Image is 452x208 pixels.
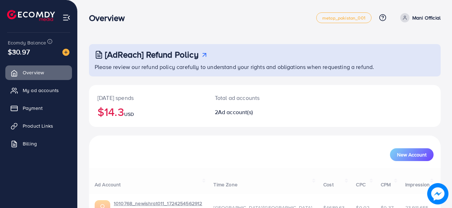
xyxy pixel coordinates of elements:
[5,119,72,133] a: Product Links
[215,94,286,102] p: Total ad accounts
[23,140,37,147] span: Billing
[390,148,434,161] button: New Account
[23,122,53,129] span: Product Links
[97,94,198,102] p: [DATE] spends
[316,12,372,23] a: metap_pakistan_001
[62,14,71,22] img: menu
[5,137,72,151] a: Billing
[218,108,253,116] span: Ad account(s)
[5,101,72,115] a: Payment
[397,152,426,157] span: New Account
[62,49,69,56] img: image
[23,87,59,94] span: My ad accounts
[322,16,365,20] span: metap_pakistan_001
[124,111,134,118] span: USD
[89,13,130,23] h3: Overview
[105,49,199,60] h3: [AdReach] Refund Policy
[427,183,448,204] img: image
[23,105,43,112] span: Payment
[8,39,46,46] span: Ecomdy Balance
[95,63,436,71] p: Please review our refund policy carefully to understand your rights and obligations when requesti...
[5,83,72,97] a: My ad accounts
[215,109,286,116] h2: 2
[8,47,30,57] span: $30.97
[397,13,441,22] a: Mani Official
[412,14,441,22] p: Mani Official
[23,69,44,76] span: Overview
[7,10,55,21] img: logo
[5,65,72,80] a: Overview
[97,105,198,118] h2: $14.3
